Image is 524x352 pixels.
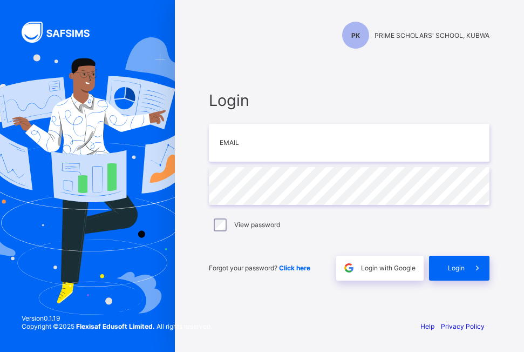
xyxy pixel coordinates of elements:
img: SAFSIMS Logo [22,22,103,43]
strong: Flexisaf Edusoft Limited. [76,322,155,330]
img: google.396cfc9801f0270233282035f929180a.svg [343,262,355,274]
span: PRIME SCHOLARS' SCHOOL, KUBWA [375,31,489,39]
label: View password [234,221,280,229]
span: Login [209,91,489,110]
a: Click here [279,264,310,272]
span: PK [351,31,360,39]
a: Help [420,322,434,330]
span: Copyright © 2025 All rights reserved. [22,322,212,330]
span: Version 0.1.19 [22,314,212,322]
span: Forgot your password? [209,264,310,272]
span: Login with Google [361,264,416,272]
a: Privacy Policy [441,322,485,330]
span: Login [448,264,465,272]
